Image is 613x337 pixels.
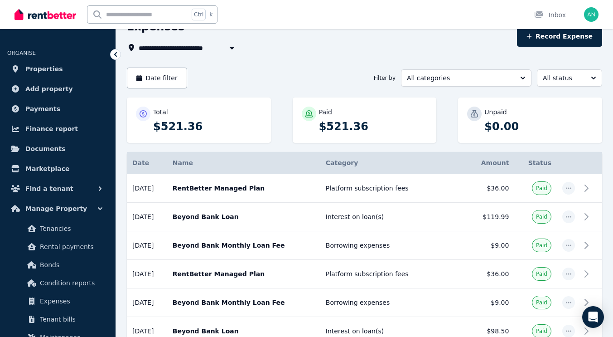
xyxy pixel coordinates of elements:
[7,100,108,118] a: Payments
[127,260,167,288] td: [DATE]
[407,73,513,83] span: All categories
[11,256,105,274] a: Bonds
[11,292,105,310] a: Expenses
[25,63,63,74] span: Properties
[374,74,396,82] span: Filter by
[167,152,320,174] th: Name
[173,212,315,221] p: Beyond Bank Loan
[127,203,167,231] td: [DATE]
[484,119,593,134] p: $0.00
[40,223,101,234] span: Tenancies
[534,10,566,20] div: Inbox
[543,73,584,83] span: All status
[7,50,36,56] span: ORGANISE
[536,213,547,220] span: Paid
[40,259,101,270] span: Bonds
[173,269,315,278] p: RentBetter Managed Plan
[320,203,466,231] td: Interest on loan(s)
[153,107,168,117] p: Total
[320,260,466,288] td: Platform subscription fees
[466,260,515,288] td: $36.00
[7,140,108,158] a: Documents
[40,296,101,307] span: Expenses
[536,185,547,192] span: Paid
[466,203,515,231] td: $119.99
[320,174,466,203] td: Platform subscription fees
[40,278,101,288] span: Condition reports
[320,231,466,260] td: Borrowing expenses
[319,107,332,117] p: Paid
[536,327,547,335] span: Paid
[25,183,73,194] span: Find a tenant
[127,288,167,317] td: [DATE]
[536,242,547,249] span: Paid
[11,220,105,238] a: Tenancies
[173,184,315,193] p: RentBetter Managed Plan
[584,7,599,22] img: Anthony Michael William Victor Brownbill
[466,288,515,317] td: $9.00
[582,306,604,328] div: Open Intercom Messenger
[466,152,515,174] th: Amount
[536,270,547,278] span: Paid
[25,203,87,214] span: Manage Property
[7,120,108,138] a: Finance report
[484,107,507,117] p: Unpaid
[537,69,602,87] button: All status
[25,83,73,94] span: Add property
[25,123,78,134] span: Finance report
[127,174,167,203] td: [DATE]
[25,163,69,174] span: Marketplace
[25,103,60,114] span: Payments
[401,69,531,87] button: All categories
[319,119,428,134] p: $521.36
[127,152,167,174] th: Date
[11,274,105,292] a: Condition reports
[173,298,315,307] p: Beyond Bank Monthly Loan Fee
[7,180,108,198] button: Find a tenant
[466,174,515,203] td: $36.00
[127,231,167,260] td: [DATE]
[40,314,101,325] span: Tenant bills
[192,9,206,20] span: Ctrl
[7,60,108,78] a: Properties
[153,119,262,134] p: $521.36
[173,327,315,336] p: Beyond Bank Loan
[11,310,105,328] a: Tenant bills
[517,26,602,47] button: Record Expense
[536,299,547,306] span: Paid
[320,288,466,317] td: Borrowing expenses
[127,68,187,88] button: Date filter
[209,11,212,18] span: k
[320,152,466,174] th: Category
[25,143,66,154] span: Documents
[11,238,105,256] a: Rental payments
[514,152,557,174] th: Status
[466,231,515,260] td: $9.00
[7,160,108,178] a: Marketplace
[14,8,76,21] img: RentBetter
[173,241,315,250] p: Beyond Bank Monthly Loan Fee
[40,241,101,252] span: Rental payments
[7,80,108,98] a: Add property
[7,200,108,218] button: Manage Property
